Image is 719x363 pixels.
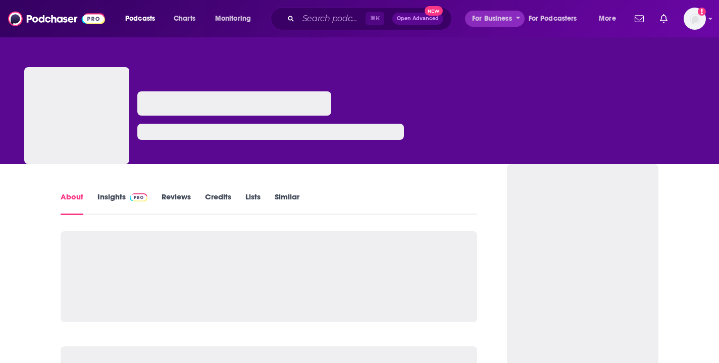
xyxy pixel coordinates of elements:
[208,11,264,27] button: open menu
[529,12,577,26] span: For Podcasters
[599,12,616,26] span: More
[162,192,191,215] a: Reviews
[245,192,261,215] a: Lists
[205,192,231,215] a: Credits
[298,11,366,27] input: Search podcasts, credits, & more...
[130,193,147,201] img: Podchaser Pro
[97,192,147,215] a: InsightsPodchaser Pro
[425,6,443,16] span: New
[592,11,629,27] button: open menu
[656,10,672,27] a: Show notifications dropdown
[684,8,706,30] button: Show profile menu
[397,16,439,21] span: Open Advanced
[167,11,201,27] a: Charts
[522,11,592,27] button: open menu
[465,11,525,27] button: open menu
[174,12,195,26] span: Charts
[392,13,443,25] button: Open AdvancedNew
[215,12,251,26] span: Monitoring
[8,9,105,28] img: Podchaser - Follow, Share and Rate Podcasts
[366,12,384,25] span: ⌘ K
[125,12,155,26] span: Podcasts
[698,8,706,16] svg: Add a profile image
[684,8,706,30] span: Logged in as anaresonate
[631,10,648,27] a: Show notifications dropdown
[684,8,706,30] img: User Profile
[280,7,461,30] div: Search podcasts, credits, & more...
[61,192,83,215] a: About
[472,12,512,26] span: For Business
[275,192,299,215] a: Similar
[118,11,168,27] button: open menu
